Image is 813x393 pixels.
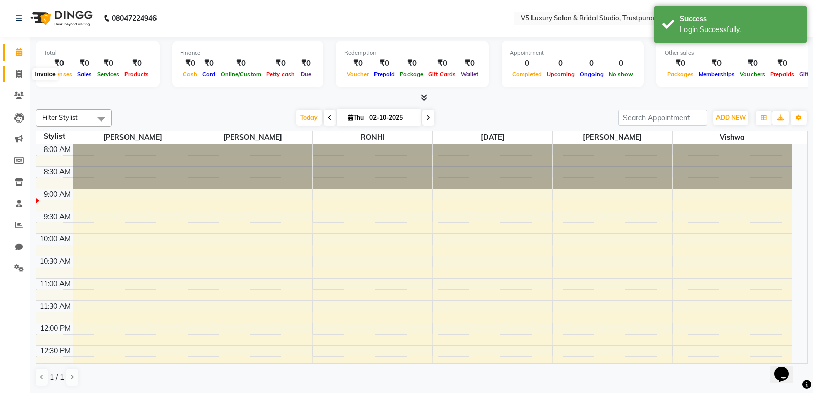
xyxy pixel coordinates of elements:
[95,71,122,78] span: Services
[298,71,314,78] span: Due
[426,57,458,69] div: ₹0
[75,71,95,78] span: Sales
[606,57,636,69] div: 0
[344,57,371,69] div: ₹0
[397,57,426,69] div: ₹0
[26,4,96,33] img: logo
[553,131,672,144] span: [PERSON_NAME]
[510,71,544,78] span: Completed
[36,131,73,142] div: Stylist
[122,57,151,69] div: ₹0
[38,234,73,245] div: 10:00 AM
[38,279,73,289] div: 11:00 AM
[665,57,696,69] div: ₹0
[770,352,803,383] iframe: chat widget
[180,57,200,69] div: ₹0
[696,57,737,69] div: ₹0
[218,57,264,69] div: ₹0
[606,71,636,78] span: No show
[344,71,371,78] span: Voucher
[458,71,481,78] span: Wallet
[768,57,797,69] div: ₹0
[673,131,793,144] span: vishwa
[32,68,58,80] div: Invoice
[44,49,151,57] div: Total
[38,346,73,356] div: 12:30 PM
[510,49,636,57] div: Appointment
[42,189,73,200] div: 9:00 AM
[426,71,458,78] span: Gift Cards
[218,71,264,78] span: Online/Custom
[344,49,481,57] div: Redemption
[665,71,696,78] span: Packages
[371,71,397,78] span: Prepaid
[737,71,768,78] span: Vouchers
[366,110,417,126] input: 2025-10-02
[716,114,746,122] span: ADD NEW
[42,144,73,155] div: 8:00 AM
[42,113,78,122] span: Filter Stylist
[577,71,606,78] span: Ongoing
[297,57,315,69] div: ₹0
[38,301,73,312] div: 11:30 AM
[544,57,577,69] div: 0
[200,71,218,78] span: Card
[180,49,315,57] div: Finance
[264,71,297,78] span: Petty cash
[680,14,799,24] div: Success
[264,57,297,69] div: ₹0
[50,372,64,383] span: 1 / 1
[42,167,73,177] div: 8:30 AM
[433,131,552,144] span: [DATE]
[38,256,73,267] div: 10:30 AM
[680,24,799,35] div: Login Successfully.
[313,131,432,144] span: RONHI
[458,57,481,69] div: ₹0
[200,57,218,69] div: ₹0
[397,71,426,78] span: Package
[510,57,544,69] div: 0
[38,323,73,334] div: 12:00 PM
[296,110,322,126] span: Today
[577,57,606,69] div: 0
[713,111,748,125] button: ADD NEW
[371,57,397,69] div: ₹0
[618,110,707,126] input: Search Appointment
[696,71,737,78] span: Memberships
[73,131,193,144] span: [PERSON_NAME]
[95,57,122,69] div: ₹0
[122,71,151,78] span: Products
[180,71,200,78] span: Cash
[44,57,75,69] div: ₹0
[75,57,95,69] div: ₹0
[768,71,797,78] span: Prepaids
[42,211,73,222] div: 9:30 AM
[112,4,157,33] b: 08047224946
[345,114,366,122] span: Thu
[544,71,577,78] span: Upcoming
[193,131,312,144] span: [PERSON_NAME]
[737,57,768,69] div: ₹0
